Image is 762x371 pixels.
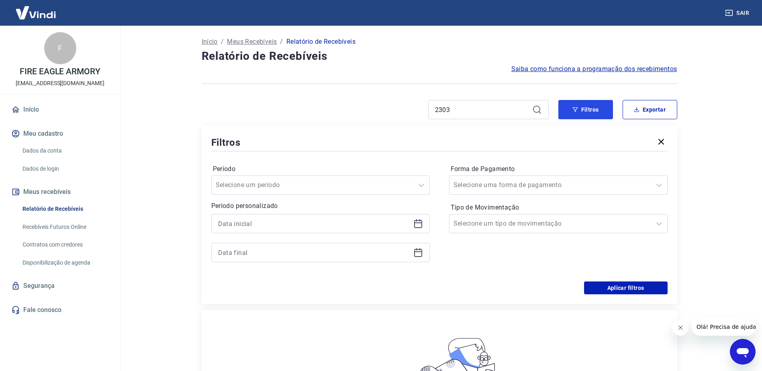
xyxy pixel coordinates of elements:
input: Busque pelo número do pedido [435,104,529,116]
a: Início [202,37,218,47]
a: Contratos com credores [19,236,110,253]
a: Relatório de Recebíveis [19,201,110,217]
button: Aplicar filtros [584,281,668,294]
a: Meus Recebíveis [227,37,277,47]
a: Início [10,101,110,118]
a: Recebíveis Futuros Online [19,219,110,235]
a: Fale conosco [10,301,110,319]
iframe: Mensagem da empresa [692,318,756,336]
span: Olá! Precisa de ajuda? [5,6,67,12]
p: / [221,37,224,47]
h4: Relatório de Recebíveis [202,48,677,64]
p: Relatório de Recebíveis [286,37,355,47]
label: Forma de Pagamento [451,164,666,174]
a: Disponibilização de agenda [19,255,110,271]
h5: Filtros [211,136,241,149]
p: Período personalizado [211,201,430,211]
iframe: Botão para abrir a janela de mensagens [730,339,756,365]
button: Filtros [558,100,613,119]
p: FIRE EAGLE ARMORY [20,67,100,76]
input: Data inicial [218,218,410,230]
a: Segurança [10,277,110,295]
button: Meus recebíveis [10,183,110,201]
button: Meu cadastro [10,125,110,143]
p: / [280,37,283,47]
div: F [44,32,76,64]
img: Vindi [10,0,62,25]
label: Tipo de Movimentação [451,203,666,212]
label: Período [213,164,428,174]
input: Data final [218,247,410,259]
a: Saiba como funciona a programação dos recebimentos [511,64,677,74]
iframe: Fechar mensagem [672,320,688,336]
p: [EMAIL_ADDRESS][DOMAIN_NAME] [16,79,104,88]
button: Sair [723,6,752,20]
a: Dados da conta [19,143,110,159]
a: Dados de login [19,161,110,177]
button: Exportar [623,100,677,119]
